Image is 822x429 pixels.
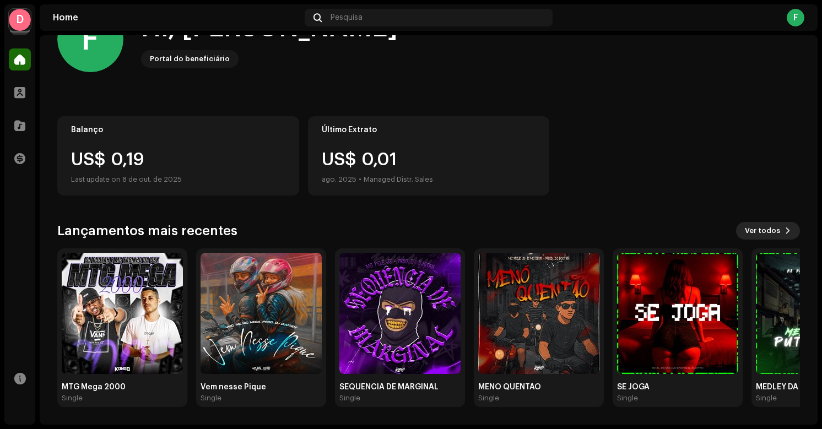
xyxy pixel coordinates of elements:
[756,394,777,403] div: Single
[62,383,183,392] div: MTG Mega 2000
[617,253,738,374] img: 8c84f755-efb8-4e68-b95b-6eebb70b93eb
[201,383,322,392] div: Vem nesse Pique
[339,253,461,374] img: ad11074d-334e-4c93-92d8-ebc54bcca4a2
[478,394,499,403] div: Single
[478,253,599,374] img: 433d0ac5-5436-4af9-b50b-0d7cc0f8ecc9
[322,173,356,186] div: ago. 2025
[71,126,285,134] div: Balanço
[339,394,360,403] div: Single
[62,253,183,374] img: 727f2e1c-3999-44a3-aa7b-52887db8e3ba
[201,394,221,403] div: Single
[359,173,361,186] div: •
[57,116,299,196] re-o-card-value: Balanço
[9,9,31,31] div: D
[331,13,363,22] span: Pesquisa
[201,253,322,374] img: a9547f0b-13ce-4543-b407-81eafb06b8ad
[339,383,461,392] div: SEQUÊNCIA DE MARGINAL
[322,126,536,134] div: Último Extrato
[736,222,800,240] button: Ver todos
[57,222,237,240] h3: Lançamentos mais recentes
[57,6,123,72] div: F
[787,9,804,26] div: F
[53,13,300,22] div: Home
[71,173,285,186] div: Last update on 8 de out. de 2025
[745,220,780,242] span: Ver todos
[150,52,230,66] div: Portal do beneficiário
[308,116,550,196] re-o-card-value: Último Extrato
[364,173,433,186] div: Managed Distr. Sales
[478,383,599,392] div: MENÓ QUENTÃO
[617,383,738,392] div: SE JOGA
[62,394,83,403] div: Single
[617,394,638,403] div: Single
